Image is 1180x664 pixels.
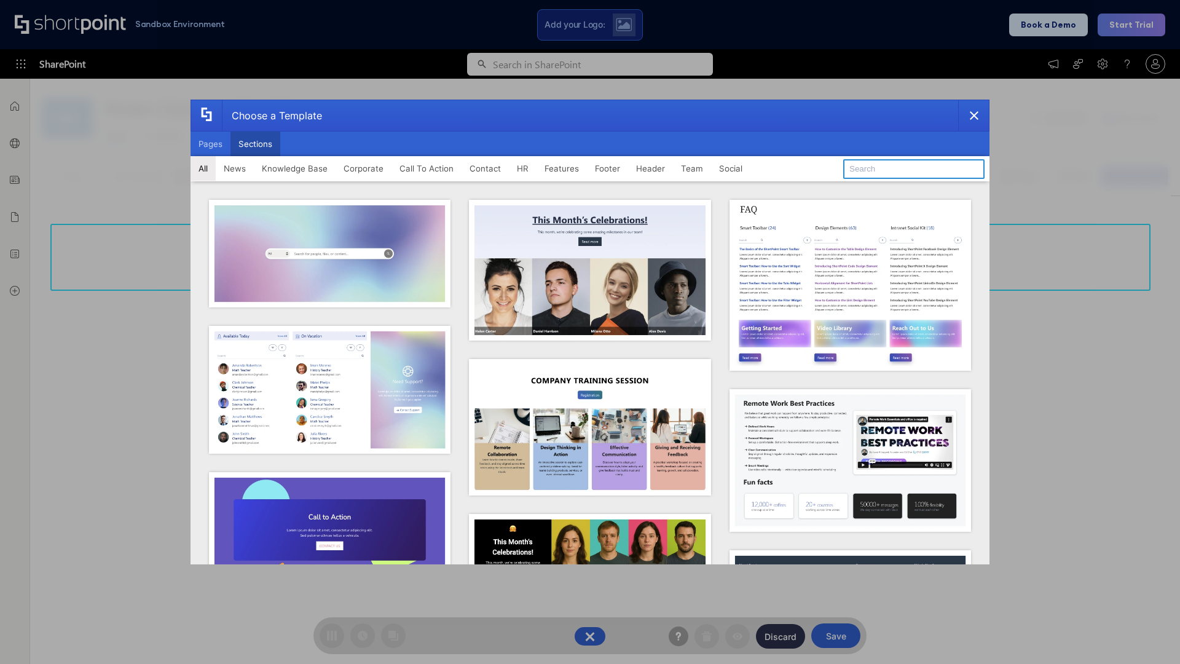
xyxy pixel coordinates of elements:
[509,156,537,181] button: HR
[959,521,1180,664] iframe: Chat Widget
[191,132,230,156] button: Pages
[230,132,280,156] button: Sections
[843,159,985,179] input: Search
[673,156,711,181] button: Team
[711,156,750,181] button: Social
[254,156,336,181] button: Knowledge Base
[216,156,254,181] button: News
[537,156,587,181] button: Features
[336,156,391,181] button: Corporate
[191,100,989,564] div: template selector
[587,156,628,181] button: Footer
[191,156,216,181] button: All
[628,156,673,181] button: Header
[462,156,509,181] button: Contact
[222,100,322,131] div: Choose a Template
[391,156,462,181] button: Call To Action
